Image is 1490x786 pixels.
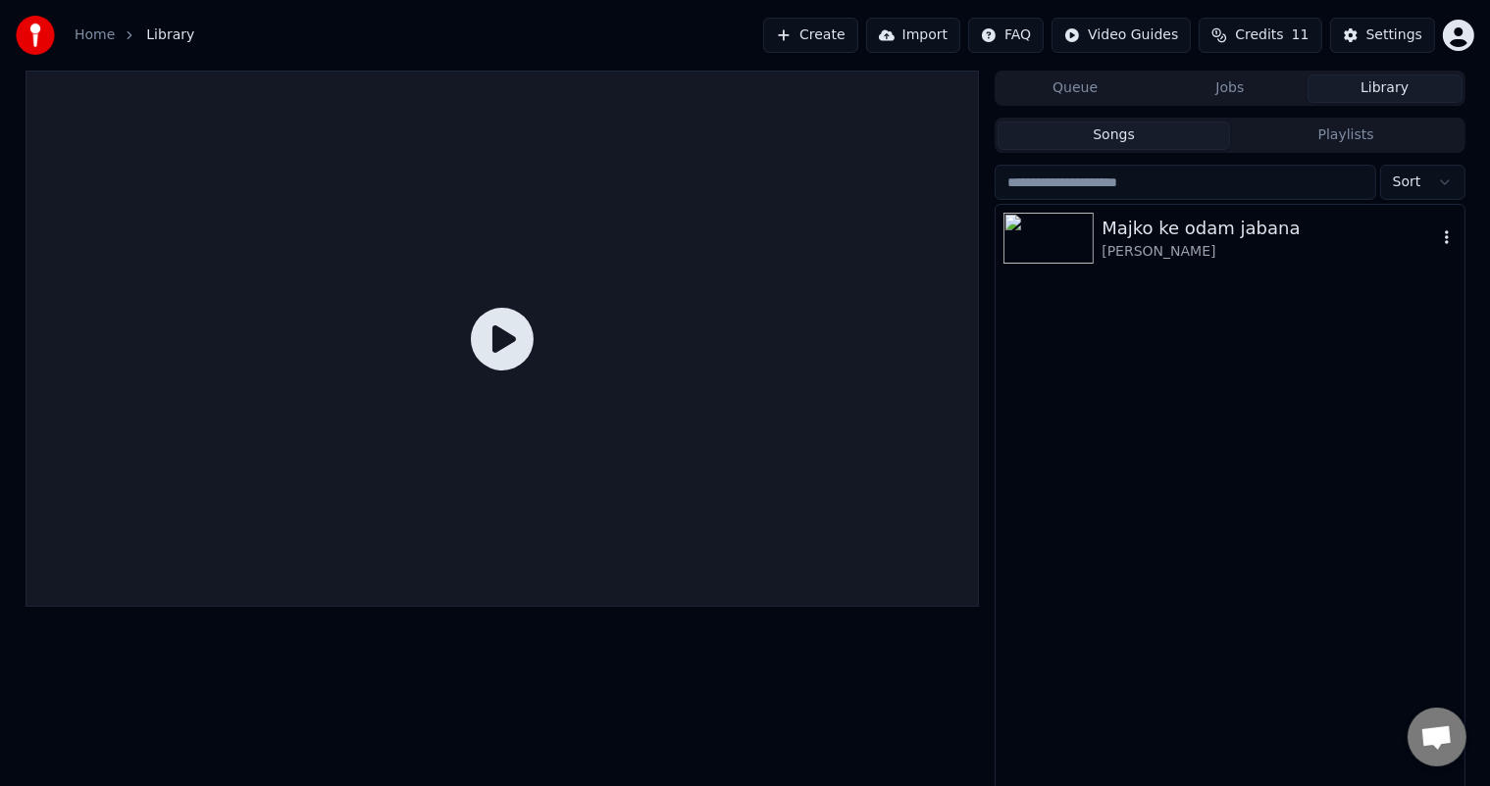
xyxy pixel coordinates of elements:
span: Library [146,25,194,45]
span: 11 [1292,25,1310,45]
button: Import [866,18,960,53]
div: [PERSON_NAME] [1102,242,1436,262]
span: Credits [1235,25,1283,45]
button: Songs [998,122,1230,150]
span: Sort [1393,172,1421,192]
img: youka [16,16,55,55]
nav: breadcrumb [75,25,194,45]
div: Majko ke odam jabana [1102,215,1436,242]
button: Playlists [1230,122,1463,150]
button: FAQ [968,18,1044,53]
button: Jobs [1153,74,1308,103]
button: Library [1308,74,1463,103]
button: Settings [1330,18,1435,53]
button: Queue [998,74,1153,103]
button: Credits11 [1199,18,1321,53]
div: Settings [1366,25,1422,45]
a: Home [75,25,115,45]
div: Odprt klepet [1408,708,1466,766]
button: Video Guides [1052,18,1191,53]
button: Create [763,18,858,53]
